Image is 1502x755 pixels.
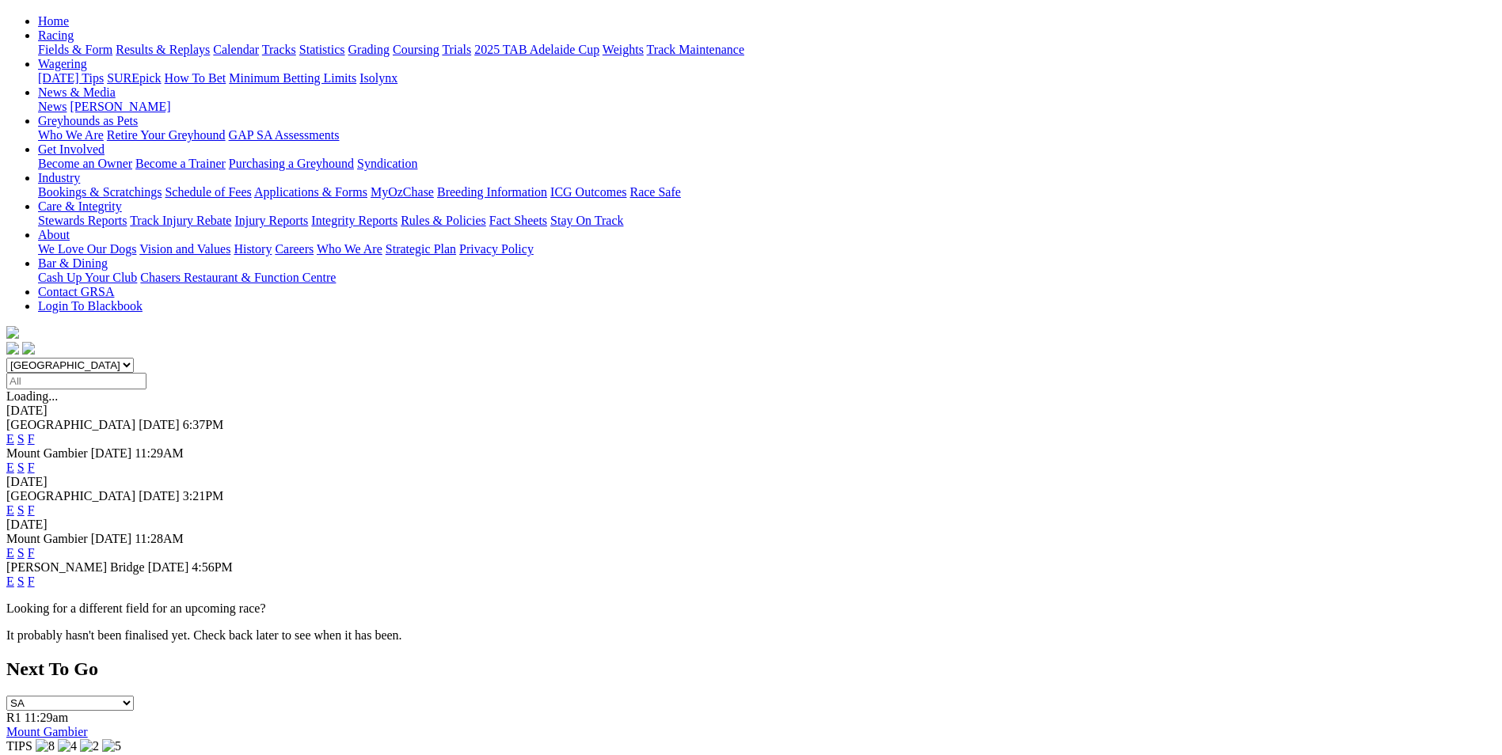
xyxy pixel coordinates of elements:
[38,271,1496,285] div: Bar & Dining
[38,43,1496,57] div: Racing
[38,299,143,313] a: Login To Blackbook
[38,157,132,170] a: Become an Owner
[192,560,233,574] span: 4:56PM
[6,658,1496,680] h2: Next To Go
[38,14,69,28] a: Home
[38,171,80,184] a: Industry
[130,214,231,227] a: Track Injury Rebate
[6,461,14,474] a: E
[28,546,35,560] a: F
[17,503,25,517] a: S
[102,739,121,753] img: 5
[442,43,471,56] a: Trials
[311,214,397,227] a: Integrity Reports
[371,185,434,199] a: MyOzChase
[229,157,354,170] a: Purchasing a Greyhound
[317,242,382,256] a: Who We Are
[6,560,145,574] span: [PERSON_NAME] Bridge
[116,43,210,56] a: Results & Replays
[91,446,132,460] span: [DATE]
[107,128,226,142] a: Retire Your Greyhound
[357,157,417,170] a: Syndication
[6,628,402,642] partial: It probably hasn't been finalised yet. Check back later to see when it has been.
[262,43,296,56] a: Tracks
[165,71,226,85] a: How To Bet
[234,242,272,256] a: History
[17,461,25,474] a: S
[135,446,184,460] span: 11:29AM
[213,43,259,56] a: Calendar
[38,128,104,142] a: Who We Are
[6,418,135,431] span: [GEOGRAPHIC_DATA]
[6,575,14,588] a: E
[489,214,547,227] a: Fact Sheets
[38,185,1496,199] div: Industry
[348,43,390,56] a: Grading
[28,432,35,446] a: F
[6,373,146,389] input: Select date
[229,128,340,142] a: GAP SA Assessments
[38,71,104,85] a: [DATE] Tips
[28,503,35,517] a: F
[550,214,623,227] a: Stay On Track
[38,114,138,127] a: Greyhounds as Pets
[229,71,356,85] a: Minimum Betting Limits
[6,725,88,738] a: Mount Gambier
[183,418,224,431] span: 6:37PM
[6,546,14,560] a: E
[139,418,180,431] span: [DATE]
[36,739,55,753] img: 8
[38,271,137,284] a: Cash Up Your Club
[139,242,230,256] a: Vision and Values
[38,100,1496,114] div: News & Media
[38,199,122,213] a: Care & Integrity
[6,389,58,403] span: Loading...
[6,601,1496,616] p: Looking for a different field for an upcoming race?
[17,575,25,588] a: S
[550,185,626,199] a: ICG Outcomes
[6,342,19,355] img: facebook.svg
[70,100,170,113] a: [PERSON_NAME]
[38,71,1496,85] div: Wagering
[183,489,224,503] span: 3:21PM
[80,739,99,753] img: 2
[393,43,439,56] a: Coursing
[38,100,67,113] a: News
[28,575,35,588] a: F
[6,404,1496,418] div: [DATE]
[401,214,486,227] a: Rules & Policies
[6,326,19,339] img: logo-grsa-white.png
[234,214,308,227] a: Injury Reports
[474,43,599,56] a: 2025 TAB Adelaide Cup
[22,342,35,355] img: twitter.svg
[38,256,108,270] a: Bar & Dining
[647,43,744,56] a: Track Maintenance
[6,532,88,545] span: Mount Gambier
[459,242,534,256] a: Privacy Policy
[6,518,1496,532] div: [DATE]
[38,85,116,99] a: News & Media
[38,214,1496,228] div: Care & Integrity
[299,43,345,56] a: Statistics
[38,214,127,227] a: Stewards Reports
[6,475,1496,489] div: [DATE]
[135,157,226,170] a: Become a Trainer
[91,532,132,545] span: [DATE]
[107,71,161,85] a: SUREpick
[17,546,25,560] a: S
[58,739,77,753] img: 4
[139,489,180,503] span: [DATE]
[254,185,367,199] a: Applications & Forms
[603,43,644,56] a: Weights
[359,71,397,85] a: Isolynx
[38,228,70,241] a: About
[165,185,251,199] a: Schedule of Fees
[38,285,114,298] a: Contact GRSA
[6,446,88,460] span: Mount Gambier
[38,43,112,56] a: Fields & Form
[140,271,336,284] a: Chasers Restaurant & Function Centre
[38,142,105,156] a: Get Involved
[38,185,162,199] a: Bookings & Scratchings
[38,57,87,70] a: Wagering
[437,185,547,199] a: Breeding Information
